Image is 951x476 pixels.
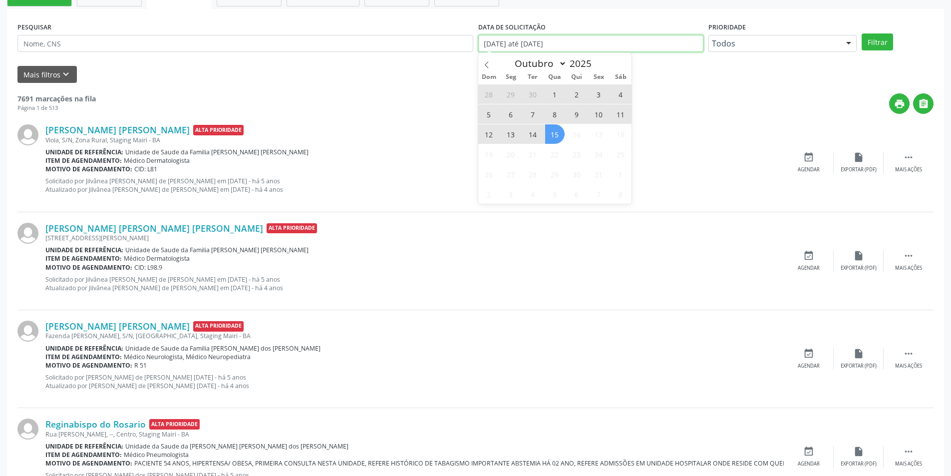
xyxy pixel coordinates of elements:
[567,104,587,124] span: Outubro 9, 2025
[523,84,543,104] span: Setembro 30, 2025
[478,19,546,35] label: DATA DE SOLICITAÇÃO
[478,35,703,52] input: Selecione um intervalo
[523,184,543,204] span: Novembro 4, 2025
[45,234,784,242] div: [STREET_ADDRESS][PERSON_NAME]
[45,136,784,144] div: Viola, S/N, Zona Rural, Staging Mairi - BA
[589,144,609,164] span: Outubro 24, 2025
[544,74,566,80] span: Qua
[853,348,864,359] i: insert_drive_file
[798,461,820,468] div: Agendar
[567,124,587,144] span: Outubro 16, 2025
[479,184,499,204] span: Novembro 2, 2025
[708,19,746,35] label: Prioridade
[522,74,544,80] span: Ter
[45,156,122,165] b: Item de agendamento:
[149,419,200,430] span: Alta Prioridade
[134,263,162,272] span: CID: L98.9
[45,361,132,370] b: Motivo de agendamento:
[589,184,609,204] span: Novembro 7, 2025
[45,148,123,156] b: Unidade de referência:
[895,265,922,272] div: Mais ações
[501,124,521,144] span: Outubro 13, 2025
[17,321,38,342] img: img
[501,104,521,124] span: Outubro 6, 2025
[45,254,122,263] b: Item de agendamento:
[523,164,543,184] span: Outubro 28, 2025
[545,104,565,124] span: Outubro 8, 2025
[611,124,631,144] span: Outubro 18, 2025
[124,156,190,165] span: Médico Dermatologista
[125,344,320,353] span: Unidade de Saude da Familia [PERSON_NAME] dos [PERSON_NAME]
[841,363,877,370] div: Exportar (PDF)
[903,152,914,163] i: 
[501,84,521,104] span: Setembro 29, 2025
[894,98,905,109] i: print
[895,363,922,370] div: Mais ações
[479,104,499,124] span: Outubro 5, 2025
[523,144,543,164] span: Outubro 21, 2025
[545,184,565,204] span: Novembro 5, 2025
[17,66,77,83] button: Mais filtroskeyboard_arrow_down
[853,250,864,261] i: insert_drive_file
[45,246,123,254] b: Unidade de referência:
[611,144,631,164] span: Outubro 25, 2025
[853,152,864,163] i: insert_drive_file
[45,124,190,135] a: [PERSON_NAME] [PERSON_NAME]
[803,348,814,359] i: event_available
[17,104,96,112] div: Página 1 de 513
[17,124,38,145] img: img
[567,144,587,164] span: Outubro 23, 2025
[545,144,565,164] span: Outubro 22, 2025
[45,442,123,451] b: Unidade de referência:
[17,19,51,35] label: PESQUISAR
[45,373,784,390] p: Solicitado por [PERSON_NAME] de [PERSON_NAME] [DATE] - há 5 anos Atualizado por [PERSON_NAME] de ...
[134,165,157,173] span: CID: L81
[918,98,929,109] i: 
[124,353,251,361] span: Médico Neurologista, Médico Neuropediatra
[45,275,784,292] p: Solicitado por Jilvânea [PERSON_NAME] de [PERSON_NAME] em [DATE] - há 5 anos Atualizado por Jilvâ...
[45,263,132,272] b: Motivo de agendamento:
[193,321,244,332] span: Alta Prioridade
[17,35,473,52] input: Nome, CNS
[545,124,565,144] span: Outubro 15, 2025
[798,363,820,370] div: Agendar
[862,33,893,50] button: Filtrar
[567,164,587,184] span: Outubro 30, 2025
[45,177,784,194] p: Solicitado por Jilvânea [PERSON_NAME] de [PERSON_NAME] em [DATE] - há 5 anos Atualizado por Jilvâ...
[895,166,922,173] div: Mais ações
[17,419,38,440] img: img
[523,104,543,124] span: Outubro 7, 2025
[45,344,123,353] b: Unidade de referência:
[611,164,631,184] span: Novembro 1, 2025
[45,165,132,173] b: Motivo de agendamento:
[478,74,500,80] span: Dom
[134,361,147,370] span: R 51
[17,223,38,244] img: img
[45,353,122,361] b: Item de agendamento:
[545,84,565,104] span: Outubro 1, 2025
[479,124,499,144] span: Outubro 12, 2025
[903,250,914,261] i: 
[895,461,922,468] div: Mais ações
[501,184,521,204] span: Novembro 3, 2025
[45,419,146,430] a: Reginabispo do Rosario
[125,442,348,451] span: Unidade da Saude da [PERSON_NAME] [PERSON_NAME] dos [PERSON_NAME]
[567,84,587,104] span: Outubro 2, 2025
[589,164,609,184] span: Outubro 31, 2025
[889,93,910,114] button: print
[45,321,190,332] a: [PERSON_NAME] [PERSON_NAME]
[45,223,263,234] a: [PERSON_NAME] [PERSON_NAME] [PERSON_NAME]
[803,250,814,261] i: event_available
[903,348,914,359] i: 
[60,69,71,80] i: keyboard_arrow_down
[479,164,499,184] span: Outubro 26, 2025
[267,223,317,234] span: Alta Prioridade
[611,184,631,204] span: Novembro 8, 2025
[125,246,309,254] span: Unidade de Saude da Familia [PERSON_NAME] [PERSON_NAME]
[567,57,600,70] input: Year
[803,446,814,457] i: event_available
[545,164,565,184] span: Outubro 29, 2025
[853,446,864,457] i: insert_drive_file
[479,144,499,164] span: Outubro 19, 2025
[566,74,588,80] span: Qui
